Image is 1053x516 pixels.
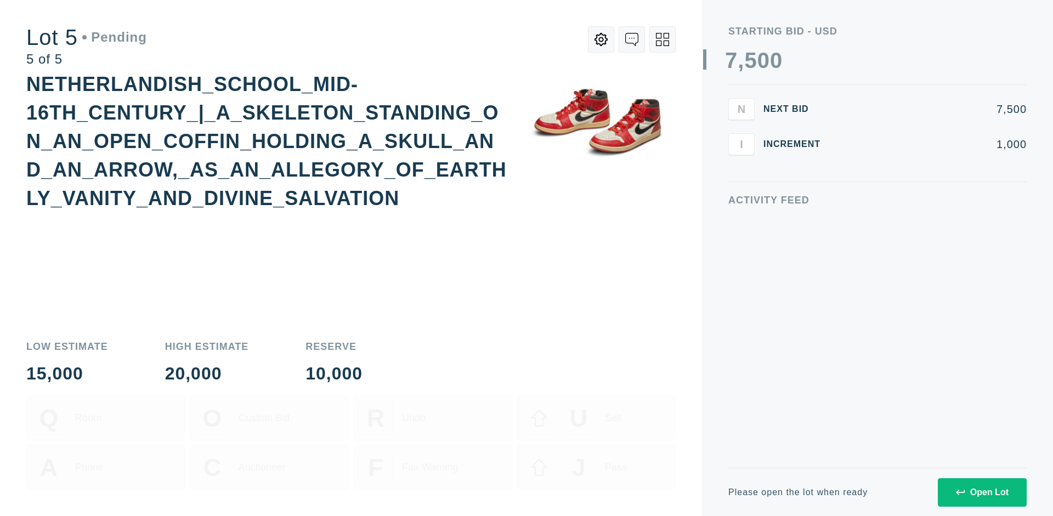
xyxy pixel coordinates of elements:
button: N [728,98,755,120]
div: 10,000 [305,365,363,382]
button: Open Lot [938,478,1027,507]
div: 0 [757,49,770,71]
div: 15,000 [26,365,108,382]
div: 7 [725,49,738,71]
div: Low Estimate [26,342,108,351]
div: Increment [763,140,829,149]
div: 1,000 [838,139,1027,150]
div: Lot 5 [26,26,147,48]
div: Starting Bid - USD [728,26,1027,36]
div: 5 [744,49,757,71]
div: 5 of 5 [26,53,147,66]
div: , [738,49,744,269]
div: Activity Feed [728,195,1027,205]
div: 7,500 [838,104,1027,115]
div: Please open the lot when ready [728,488,868,497]
div: 0 [770,49,783,71]
div: NETHERLANDISH_SCHOOL_MID-16TH_CENTURY_|_A_SKELETON_STANDING_ON_AN_OPEN_COFFIN_HOLDING_A_SKULL_AND... [26,73,507,209]
div: 20,000 [165,365,249,382]
div: Reserve [305,342,363,351]
div: High Estimate [165,342,249,351]
div: Open Lot [956,487,1009,497]
span: N [738,103,745,115]
button: I [728,133,755,155]
span: I [740,138,743,150]
div: Pending [82,31,147,44]
div: Next Bid [763,105,829,114]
